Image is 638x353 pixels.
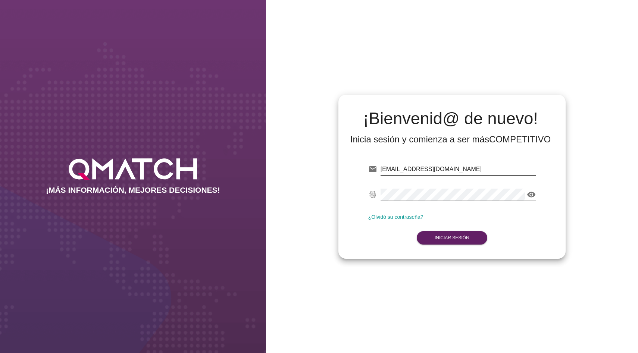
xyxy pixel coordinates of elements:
[350,133,551,145] div: Inicia sesión y comienza a ser más
[381,163,536,175] input: E-mail
[527,190,536,199] i: visibility
[435,235,469,240] strong: Iniciar Sesión
[417,231,487,245] button: Iniciar Sesión
[46,186,220,195] h2: ¡MÁS INFORMACIÓN, MEJORES DECISIONES!
[368,165,377,174] i: email
[368,190,377,199] i: fingerprint
[350,110,551,127] h2: ¡Bienvenid@ de nuevo!
[489,134,551,144] strong: COMPETITIVO
[368,214,423,220] a: ¿Olvidó su contraseña?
